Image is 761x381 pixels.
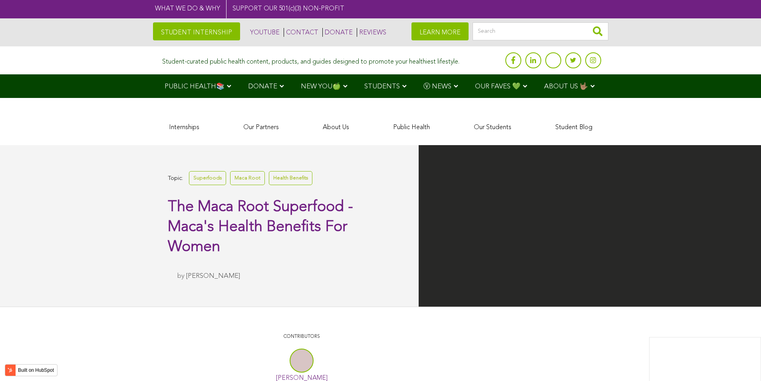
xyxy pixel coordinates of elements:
span: Ⓥ NEWS [423,83,451,90]
label: Built on HubSpot [15,365,57,375]
span: PUBLIC HEALTH📚 [165,83,225,90]
a: STUDENT INTERNSHIP [153,22,240,40]
a: YOUTUBE [248,28,280,37]
a: CONTACT [284,28,318,37]
div: Student-curated public health content, products, and guides designed to promote your healthiest l... [162,54,459,66]
span: ABOUT US 🤟🏽 [544,83,588,90]
span: STUDENTS [364,83,400,90]
a: Maca Root [230,171,265,185]
img: HubSpot sprocket logo [5,365,15,375]
iframe: Chat Widget [721,343,761,381]
a: [PERSON_NAME] [186,273,240,279]
span: by [177,273,185,279]
span: DONATE [248,83,277,90]
a: Superfoods [189,171,226,185]
div: Navigation Menu [153,74,608,98]
span: The Maca Root Superfood - Maca's Health Benefits For Women [168,199,353,255]
a: LEARN MORE [411,22,469,40]
span: OUR FAVES 💚 [475,83,521,90]
span: Topic: [168,173,183,184]
button: Built on HubSpot [5,364,58,376]
a: REVIEWS [357,28,386,37]
span: NEW YOU🍏 [301,83,341,90]
a: DONATE [322,28,353,37]
input: Search [473,22,608,40]
p: CONTRIBUTORS [172,333,431,341]
a: Health Benefits [269,171,312,185]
